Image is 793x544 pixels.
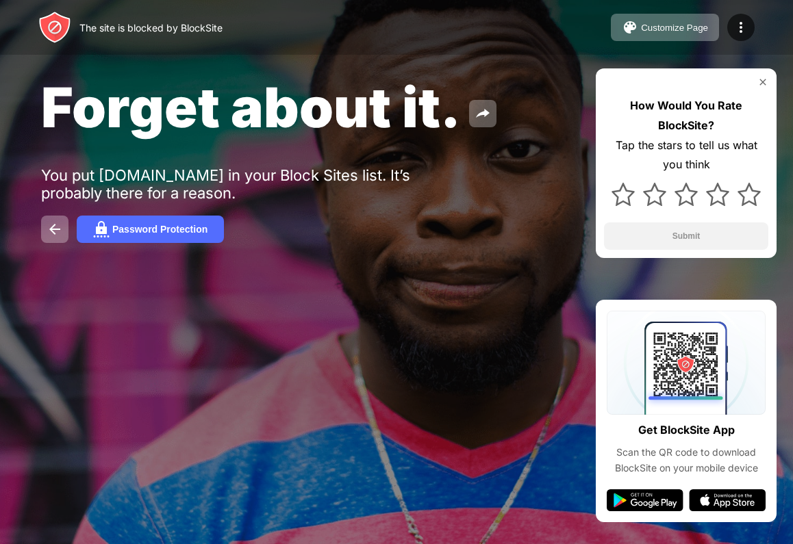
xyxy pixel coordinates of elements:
[604,135,768,175] div: Tap the stars to tell us what you think
[607,445,766,476] div: Scan the QR code to download BlockSite on your mobile device
[47,221,63,237] img: back.svg
[706,183,729,206] img: star.svg
[607,489,683,511] img: google-play.svg
[738,183,761,206] img: star.svg
[638,420,735,440] div: Get BlockSite App
[757,77,768,88] img: rate-us-close.svg
[611,14,719,41] button: Customize Page
[38,11,71,44] img: header-logo.svg
[93,221,110,237] img: password.svg
[604,222,768,250] button: Submit
[475,105,491,122] img: share.svg
[77,216,224,243] button: Password Protection
[607,311,766,415] img: qrcode.svg
[733,19,749,36] img: menu-icon.svg
[675,183,698,206] img: star.svg
[641,23,708,33] div: Customize Page
[612,183,635,206] img: star.svg
[79,22,223,34] div: The site is blocked by BlockSite
[41,166,464,202] div: You put [DOMAIN_NAME] in your Block Sites list. It’s probably there for a reason.
[643,183,666,206] img: star.svg
[689,489,766,511] img: app-store.svg
[622,19,638,36] img: pallet.svg
[604,96,768,135] div: How Would You Rate BlockSite?
[112,224,207,235] div: Password Protection
[41,74,461,140] span: Forget about it.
